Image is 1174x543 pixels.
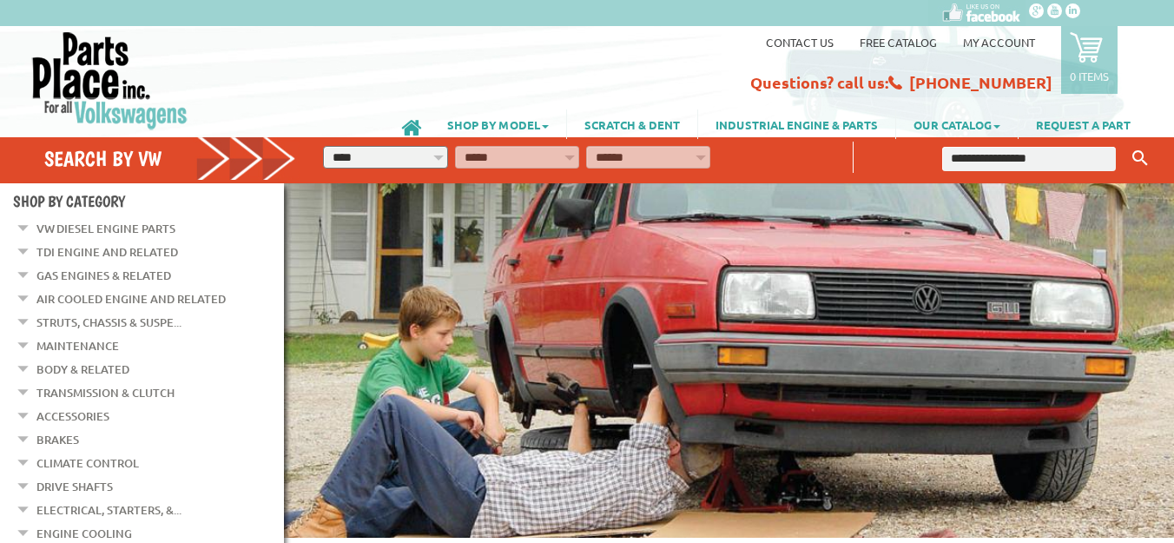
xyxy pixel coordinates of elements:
button: Keyword Search [1127,144,1153,173]
a: Body & Related [36,358,129,381]
a: Accessories [36,405,109,427]
img: First slide [900x500] [284,183,1174,538]
a: Maintenance [36,334,119,357]
a: Climate Control [36,452,139,474]
a: My Account [963,35,1035,50]
a: INDUSTRIAL ENGINE & PARTS [698,109,895,139]
a: SCRATCH & DENT [567,109,697,139]
a: Struts, Chassis & Suspe... [36,311,181,334]
a: Drive Shafts [36,475,113,498]
img: Parts Place Inc! [30,30,189,130]
a: VW Diesel Engine Parts [36,217,175,240]
h4: Shop By Category [13,192,284,210]
a: Electrical, Starters, &... [36,499,181,521]
h4: Search by VW [44,146,297,171]
p: 0 items [1070,69,1109,83]
a: SHOP BY MODEL [430,109,566,139]
a: Transmission & Clutch [36,381,175,404]
a: 0 items [1061,26,1118,94]
a: Brakes [36,428,79,451]
a: Gas Engines & Related [36,264,171,287]
a: TDI Engine and Related [36,241,178,263]
a: OUR CATALOG [896,109,1018,139]
a: Free Catalog [860,35,937,50]
a: REQUEST A PART [1019,109,1148,139]
a: Air Cooled Engine and Related [36,288,226,310]
a: Contact us [766,35,834,50]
